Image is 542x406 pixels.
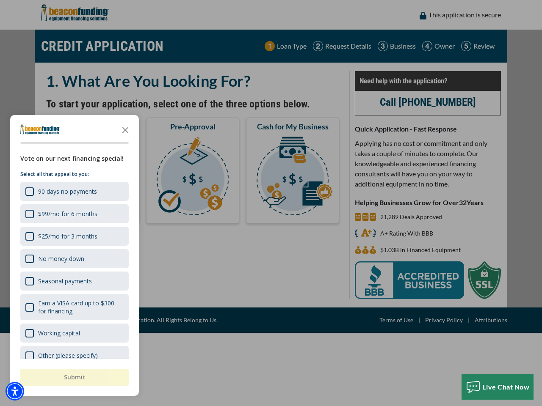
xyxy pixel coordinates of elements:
div: Working capital [20,324,129,343]
div: Accessibility Menu [6,382,24,401]
div: $25/mo for 3 months [20,227,129,246]
div: Working capital [38,329,80,337]
p: Select all that appeal to you: [20,170,129,178]
img: Company logo [20,124,60,134]
button: Close the survey [117,121,134,138]
div: $25/mo for 3 months [38,232,97,240]
button: Live Chat Now [462,374,534,400]
button: Submit [20,369,129,386]
div: Seasonal payments [38,277,92,285]
div: Other (please specify) [38,351,98,359]
div: Other (please specify) [20,346,129,365]
div: Seasonal payments [20,272,129,291]
div: $99/mo for 6 months [38,210,97,218]
div: 90 days no payments [20,182,129,201]
div: Survey [10,115,139,396]
span: Live Chat Now [483,383,530,391]
div: Earn a VISA card up to $300 for financing [20,294,129,320]
div: Vote on our next financing special! [20,154,129,163]
div: Earn a VISA card up to $300 for financing [38,299,124,315]
div: No money down [38,255,84,263]
div: 90 days no payments [38,187,97,195]
div: No money down [20,249,129,268]
div: $99/mo for 6 months [20,204,129,223]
